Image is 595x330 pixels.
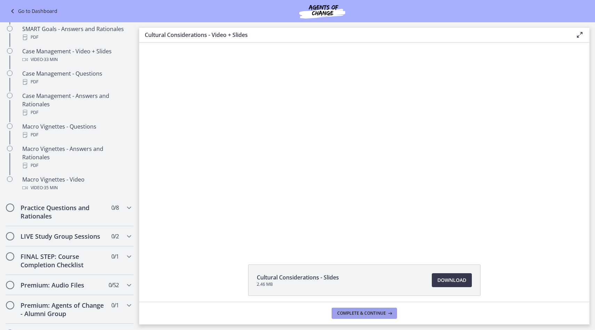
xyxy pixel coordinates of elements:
h2: Premium: Agents of Change - Alumni Group [21,301,105,318]
img: Agents of Change [280,3,364,20]
div: Video [22,184,131,192]
div: Case Management - Questions [22,69,131,86]
span: · 35 min [43,184,58,192]
div: SMART Goals - Answers and Rationales [22,25,131,41]
span: Cultural Considerations - Slides [257,273,339,282]
div: Macro Vignettes - Answers and Rationales [22,145,131,170]
h2: FINAL STEP: Course Completion Checklist [21,252,105,269]
div: Case Management - Video + Slides [22,47,131,64]
span: 0 / 2 [111,232,119,240]
span: 0 / 1 [111,252,119,261]
div: Video [22,55,131,64]
span: Download [437,276,466,284]
h2: Practice Questions and Rationales [21,204,105,220]
div: PDF [22,161,131,170]
iframe: To enrich screen reader interactions, please activate Accessibility in Grammarly extension settings [139,43,589,248]
div: Case Management - Answers and Rationales [22,92,131,117]
div: Macro Vignettes - Video [22,175,131,192]
a: Download [432,273,472,287]
h2: LIVE Study Group Sessions [21,232,105,240]
div: PDF [22,78,131,86]
span: Complete & continue [337,310,386,316]
span: 0 / 52 [109,281,119,289]
h2: Premium: Audio Files [21,281,105,289]
a: Go to Dashboard [8,7,57,15]
span: 2.46 MB [257,282,339,287]
span: 0 / 8 [111,204,119,212]
span: · 33 min [43,55,58,64]
span: 0 / 1 [111,301,119,309]
div: Macro Vignettes - Questions [22,122,131,139]
div: PDF [22,131,131,139]
h3: Cultural Considerations - Video + Slides [145,31,564,39]
div: PDF [22,108,131,117]
div: PDF [22,33,131,41]
button: Complete & continue [332,308,397,319]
